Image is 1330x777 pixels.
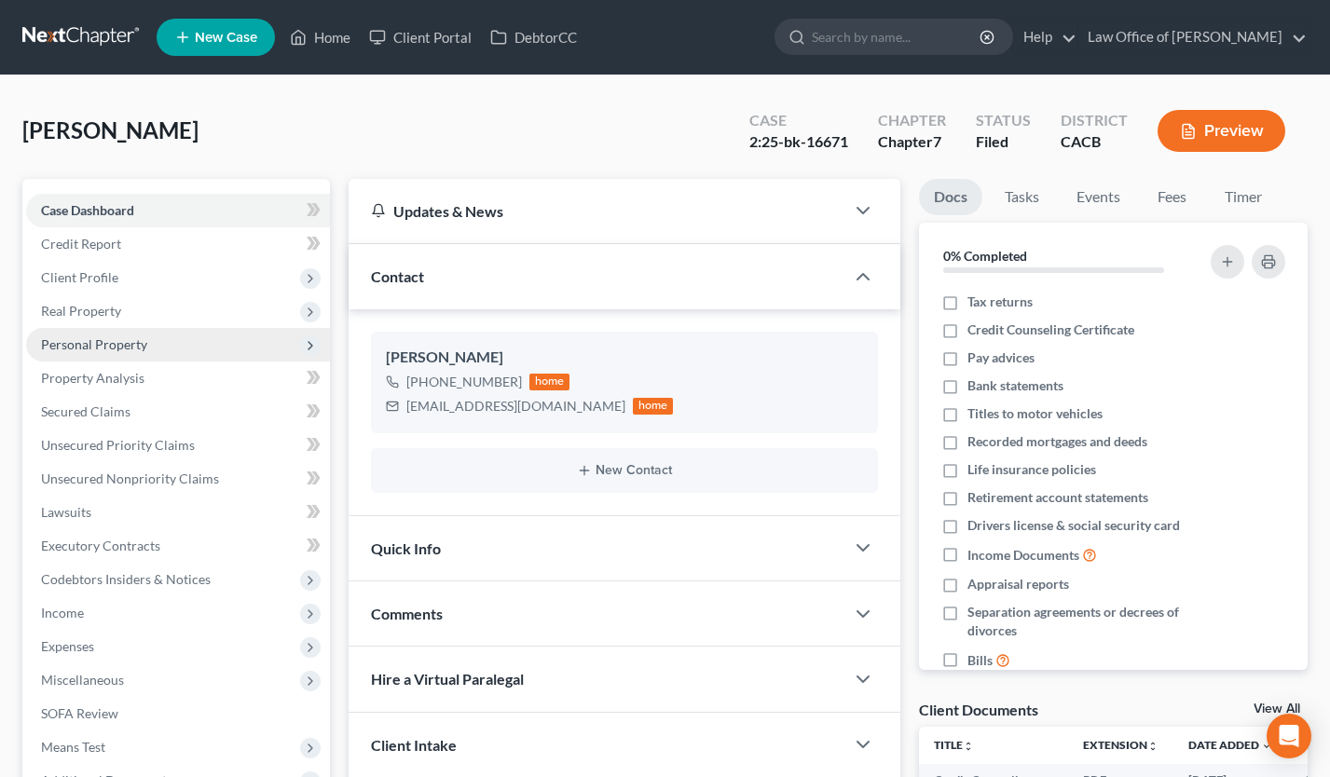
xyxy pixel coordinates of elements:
[371,267,424,285] span: Contact
[967,575,1069,593] span: Appraisal reports
[41,303,121,319] span: Real Property
[967,293,1033,311] span: Tax returns
[26,462,330,496] a: Unsecured Nonpriority Claims
[26,194,330,227] a: Case Dashboard
[1210,179,1277,215] a: Timer
[812,20,982,54] input: Search by name...
[967,432,1147,451] span: Recorded mortgages and deeds
[963,741,974,752] i: unfold_more
[195,31,257,45] span: New Case
[967,348,1035,367] span: Pay advices
[1014,20,1076,54] a: Help
[41,605,84,620] span: Income
[967,651,993,670] span: Bills
[967,516,1180,535] span: Drivers license & social security card
[360,20,481,54] a: Client Portal
[371,736,457,754] span: Client Intake
[967,460,1096,479] span: Life insurance policies
[1061,110,1128,131] div: District
[990,179,1054,215] a: Tasks
[934,738,974,752] a: Titleunfold_more
[1188,738,1272,752] a: Date Added expand_more
[633,398,674,415] div: home
[26,529,330,563] a: Executory Contracts
[386,463,863,478] button: New Contact
[41,236,121,252] span: Credit Report
[967,320,1134,339] span: Credit Counseling Certificate
[26,429,330,462] a: Unsecured Priority Claims
[1061,131,1128,153] div: CACB
[22,116,199,143] span: [PERSON_NAME]
[41,571,211,587] span: Codebtors Insiders & Notices
[26,496,330,529] a: Lawsuits
[281,20,360,54] a: Home
[371,539,441,557] span: Quick Info
[1147,741,1159,752] i: unfold_more
[967,546,1079,565] span: Income Documents
[41,403,130,419] span: Secured Claims
[1078,20,1307,54] a: Law Office of [PERSON_NAME]
[481,20,586,54] a: DebtorCC
[41,470,219,486] span: Unsecured Nonpriority Claims
[749,110,848,131] div: Case
[371,670,524,688] span: Hire a Virtual Paralegal
[1062,179,1135,215] a: Events
[1143,179,1202,215] a: Fees
[26,395,330,429] a: Secured Claims
[41,538,160,553] span: Executory Contracts
[406,397,625,416] div: [EMAIL_ADDRESS][DOMAIN_NAME]
[943,248,1027,264] strong: 0% Completed
[919,700,1038,719] div: Client Documents
[878,110,946,131] div: Chapter
[967,603,1195,640] span: Separation agreements or decrees of divorces
[919,179,982,215] a: Docs
[976,131,1031,153] div: Filed
[41,638,94,654] span: Expenses
[878,131,946,153] div: Chapter
[41,705,118,721] span: SOFA Review
[749,131,848,153] div: 2:25-bk-16671
[41,336,147,352] span: Personal Property
[1254,702,1300,716] a: View All
[1267,714,1311,758] div: Open Intercom Messenger
[967,488,1148,507] span: Retirement account statements
[1261,741,1272,752] i: expand_more
[26,697,330,730] a: SOFA Review
[41,672,124,688] span: Miscellaneous
[41,437,195,453] span: Unsecured Priority Claims
[371,201,822,221] div: Updates & News
[1158,110,1285,152] button: Preview
[386,347,863,369] div: [PERSON_NAME]
[41,202,134,218] span: Case Dashboard
[26,361,330,395] a: Property Analysis
[967,376,1063,395] span: Bank statements
[371,605,443,622] span: Comments
[406,373,522,391] div: [PHONE_NUMBER]
[41,739,105,755] span: Means Test
[933,132,941,150] span: 7
[976,110,1031,131] div: Status
[529,374,570,390] div: home
[967,404,1103,423] span: Titles to motor vehicles
[41,370,144,386] span: Property Analysis
[26,227,330,261] a: Credit Report
[41,269,118,285] span: Client Profile
[41,504,91,520] span: Lawsuits
[1083,738,1159,752] a: Extensionunfold_more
